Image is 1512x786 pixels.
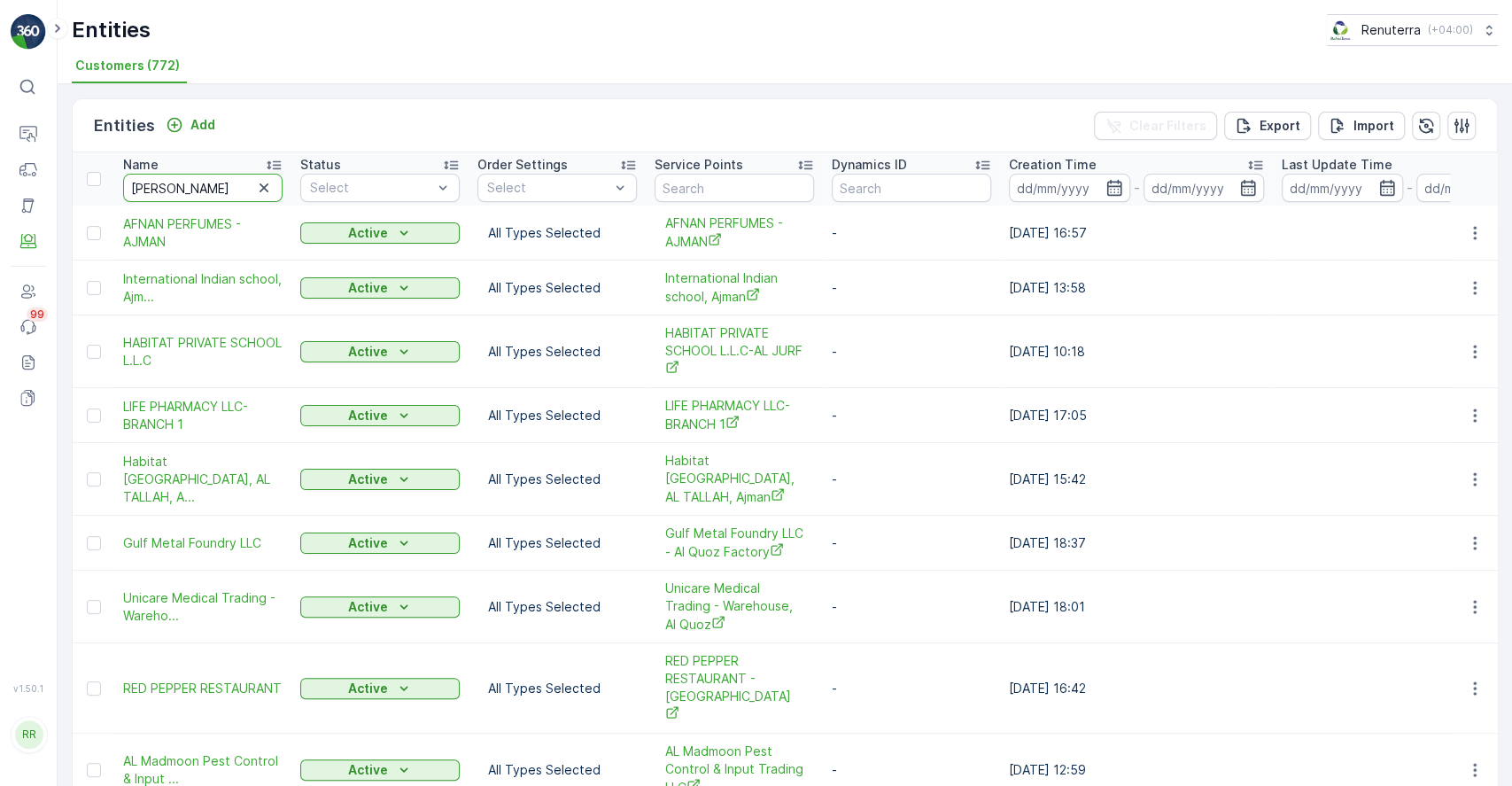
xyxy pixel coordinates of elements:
p: - [832,598,991,616]
td: [DATE] 16:42 [1000,643,1273,734]
a: Habitat PVT School, AL TALLAH, Ajman [665,452,803,506]
span: RED PEPPER RESTAURANT - [GEOGRAPHIC_DATA] [665,652,803,724]
p: Active [348,224,388,242]
p: - [832,761,991,779]
div: Toggle Row Selected [87,681,101,696]
input: dd/mm/yyyy [1282,174,1403,202]
img: logo [11,14,46,50]
p: Active [348,680,388,697]
div: RR [15,720,43,749]
span: v 1.50.1 [11,683,46,694]
p: Entities [94,113,155,138]
p: All Types Selected [488,343,626,361]
p: Status [300,156,341,174]
button: Clear Filters [1094,112,1217,140]
input: dd/mm/yyyy [1144,174,1265,202]
button: Active [300,405,460,426]
input: Search [655,174,814,202]
p: Active [348,279,388,297]
div: Toggle Row Selected [87,281,101,295]
p: All Types Selected [488,279,626,297]
p: 99 [30,307,44,322]
p: Dynamics ID [832,156,907,174]
div: Toggle Row Selected [87,345,101,359]
button: Active [300,222,460,244]
p: Last Update Time [1282,156,1392,174]
a: LIFE PHARMACY LLC-BRANCH 1 [665,397,803,433]
span: Habitat [GEOGRAPHIC_DATA], AL TALLAH, Ajman [665,452,803,506]
p: Import [1353,117,1394,135]
button: Active [300,341,460,362]
p: Entities [72,16,151,44]
div: Toggle Row Selected [87,600,101,614]
td: [DATE] 16:57 [1000,206,1273,261]
p: - [832,471,991,488]
button: Add [159,114,222,136]
p: - [832,680,991,697]
p: All Types Selected [488,534,626,552]
div: Toggle Row Selected [87,536,101,550]
p: Active [348,598,388,616]
button: Active [300,596,460,618]
a: Gulf Metal Foundry LLC [123,534,283,552]
p: Name [123,156,159,174]
a: RED PEPPER RESTAURANT - Al Karama [665,652,803,724]
p: - [832,407,991,424]
input: Search [123,174,283,202]
span: Habitat [GEOGRAPHIC_DATA], AL TALLAH, A... [123,453,283,506]
p: - [1134,177,1140,198]
button: Export [1224,112,1311,140]
div: Toggle Row Selected [87,763,101,777]
span: International Indian school, Ajman [665,269,803,306]
input: Search [832,174,991,202]
input: dd/mm/yyyy [1009,174,1130,202]
span: LIFE PHARMACY LLC-BRANCH 1 [123,398,283,433]
p: - [832,224,991,242]
a: HABITAT PRIVATE SCHOOL L.L.C [123,334,283,370]
p: Add [190,116,215,134]
p: Clear Filters [1129,117,1206,135]
p: Active [348,343,388,361]
p: All Types Selected [488,680,626,697]
p: All Types Selected [488,224,626,242]
td: [DATE] 13:58 [1000,261,1273,315]
p: Renuterra [1361,21,1421,39]
a: HABITAT PRIVATE SCHOOL L.L.C-AL JURF [665,324,803,378]
p: All Types Selected [488,598,626,616]
a: Unicare Medical Trading - Wareho... [123,589,283,625]
p: All Types Selected [488,407,626,424]
p: - [832,279,991,297]
td: [DATE] 18:01 [1000,571,1273,643]
button: Renuterra(+04:00) [1327,14,1498,46]
td: [DATE] 18:37 [1000,516,1273,571]
p: All Types Selected [488,761,626,779]
p: Active [348,534,388,552]
button: RR [11,697,46,772]
p: Select [310,179,432,197]
a: 99 [11,309,46,345]
p: Active [348,471,388,488]
p: Creation Time [1009,156,1097,174]
img: Screenshot_2024-07-26_at_13.33.01.png [1327,20,1354,40]
p: Order Settings [477,156,568,174]
button: Active [300,678,460,699]
span: AFNAN PERFUMES - AJMAN [123,215,283,251]
span: International Indian school, Ajm... [123,270,283,306]
span: Customers (772) [75,57,180,74]
div: Toggle Row Selected [87,226,101,240]
a: Unicare Medical Trading - Warehouse, Al Quoz [665,580,803,634]
td: [DATE] 10:18 [1000,315,1273,388]
p: Active [348,761,388,779]
a: RED PEPPER RESTAURANT [123,680,283,697]
a: Gulf Metal Foundry LLC - Al Quoz Factory [665,525,803,561]
a: Habitat PVT School, AL TALLAH, A... [123,453,283,506]
a: AFNAN PERFUMES - AJMAN [665,214,803,251]
button: Active [300,469,460,490]
p: ( +04:00 ) [1428,23,1473,37]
